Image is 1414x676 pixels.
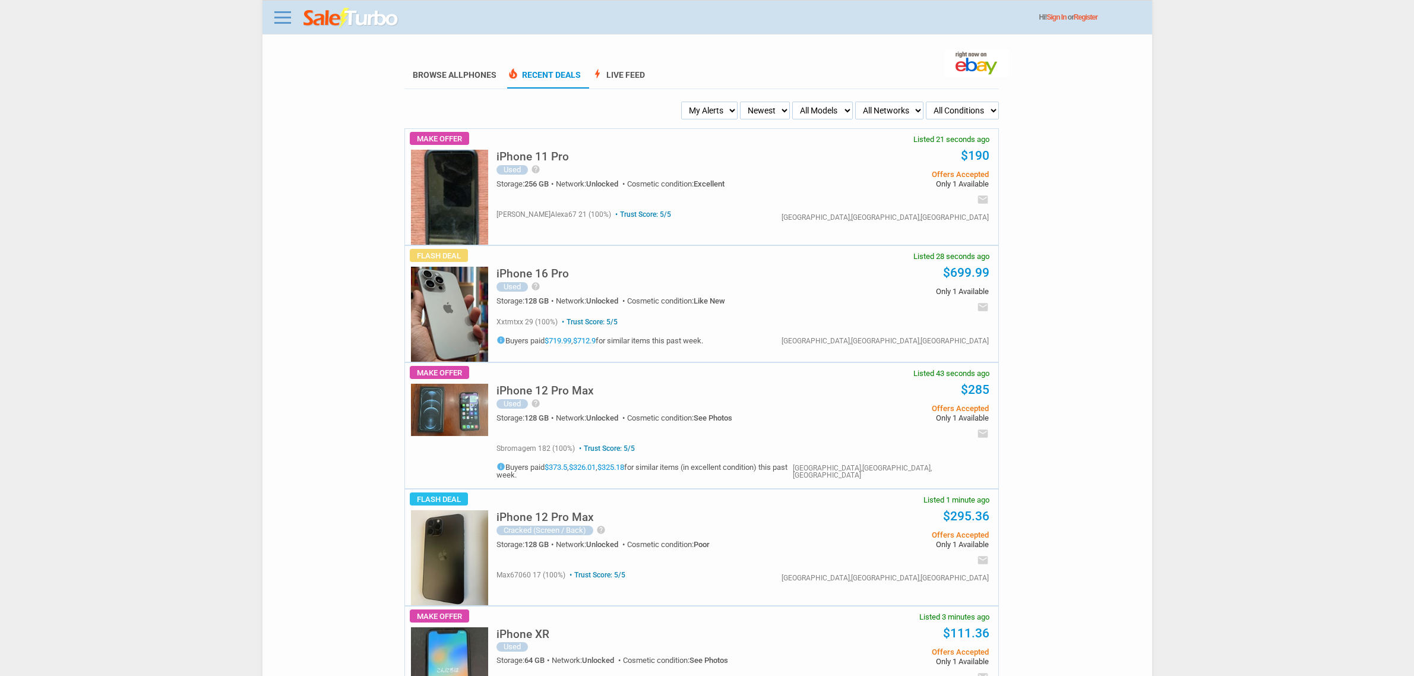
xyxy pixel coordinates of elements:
div: Network: [556,297,627,305]
span: max67060 17 (100%) [496,571,565,579]
a: $325.18 [597,463,624,472]
span: Trust Score: 5/5 [567,571,625,579]
div: Storage: [496,656,552,664]
a: iPhone 12 Pro Max [496,514,594,523]
div: Storage: [496,297,556,305]
span: 128 GB [524,540,549,549]
span: 128 GB [524,413,549,422]
i: help [531,282,540,291]
span: Only 1 Available [809,658,988,665]
h5: iPhone 16 Pro [496,268,569,279]
a: $719.99 [545,336,571,345]
i: info [496,462,505,471]
a: $373.5 [545,463,567,472]
span: Unlocked [586,179,618,188]
i: email [977,194,989,206]
span: Make Offer [410,132,469,145]
span: Listed 3 minutes ago [919,613,989,621]
div: Cosmetic condition: [627,414,732,422]
div: Network: [552,656,623,664]
div: [GEOGRAPHIC_DATA],[GEOGRAPHIC_DATA],[GEOGRAPHIC_DATA] [793,465,989,479]
span: Only 1 Available [809,180,988,188]
span: See Photos [689,656,728,665]
div: Cosmetic condition: [623,656,728,664]
a: Register [1074,13,1097,21]
h5: iPhone 12 Pro Max [496,385,594,396]
div: Network: [556,180,627,188]
span: Listed 28 seconds ago [913,252,989,260]
span: 256 GB [524,179,549,188]
span: Offers Accepted [809,648,988,656]
span: sbromagem 182 (100%) [496,444,575,453]
span: Trust Score: 5/5 [577,444,635,453]
span: Unlocked [586,296,618,305]
a: $712.9 [573,336,596,345]
a: Browse AllPhones [413,70,496,80]
a: iPhone 11 Pro [496,153,569,162]
a: boltLive Feed [591,70,645,89]
img: saleturbo.com - Online Deals and Discount Coupons [303,8,399,29]
i: help [531,165,540,174]
a: $111.36 [943,626,989,640]
span: local_fire_department [507,68,519,80]
span: or [1068,13,1097,21]
i: email [977,301,989,313]
h5: Buyers paid , , for similar items (in excellent condition) this past week. [496,462,792,479]
div: Cosmetic condition: [627,180,725,188]
div: Used [496,642,528,652]
span: Make Offer [410,609,469,623]
img: s-l225.jpg [411,150,488,245]
i: info [496,336,505,345]
span: Make Offer [410,366,469,379]
span: xxtmtxx 29 (100%) [496,318,558,326]
i: help [596,525,606,535]
div: Storage: [496,180,556,188]
span: [PERSON_NAME]alexa67 21 (100%) [496,210,611,219]
div: [GEOGRAPHIC_DATA],[GEOGRAPHIC_DATA],[GEOGRAPHIC_DATA] [782,214,989,221]
a: $326.01 [569,463,596,472]
span: Unlocked [586,540,618,549]
span: Trust Score: 5/5 [613,210,671,219]
a: iPhone 12 Pro Max [496,387,594,396]
h5: iPhone XR [496,628,549,640]
i: help [531,399,540,408]
div: Used [496,399,528,409]
a: local_fire_departmentRecent Deals [507,70,581,89]
div: Used [496,282,528,292]
a: $285 [961,383,989,397]
div: Used [496,165,528,175]
i: email [977,554,989,566]
a: $699.99 [943,266,989,280]
img: s-l225.jpg [411,510,488,605]
a: $190 [961,149,989,163]
div: [GEOGRAPHIC_DATA],[GEOGRAPHIC_DATA],[GEOGRAPHIC_DATA] [782,574,989,582]
span: Listed 43 seconds ago [913,369,989,377]
img: s-l225.jpg [411,267,488,362]
div: Cosmetic condition: [627,541,710,548]
span: Offers Accepted [809,405,988,412]
span: Phones [463,70,496,80]
span: Listed 21 seconds ago [913,135,989,143]
h5: iPhone 12 Pro Max [496,511,594,523]
div: Cracked (Screen / Back) [496,526,593,535]
span: Poor [694,540,710,549]
div: [GEOGRAPHIC_DATA],[GEOGRAPHIC_DATA],[GEOGRAPHIC_DATA] [782,337,989,345]
a: Sign In [1047,13,1067,21]
span: Offers Accepted [809,531,988,539]
span: Offers Accepted [809,170,988,178]
span: Flash Deal [410,492,468,506]
a: iPhone 16 Pro [496,270,569,279]
a: $295.36 [943,509,989,523]
span: bolt [591,68,603,80]
span: See Photos [694,413,732,422]
img: s-l225.jpg [411,384,488,436]
span: Like New [694,296,725,305]
h5: Buyers paid , for similar items this past week. [496,336,703,345]
i: email [977,428,989,440]
span: Only 1 Available [809,288,988,295]
span: Listed 1 minute ago [923,496,989,504]
a: iPhone XR [496,631,549,640]
span: Hi! [1039,13,1047,21]
span: Only 1 Available [809,541,988,548]
div: Cosmetic condition: [627,297,725,305]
